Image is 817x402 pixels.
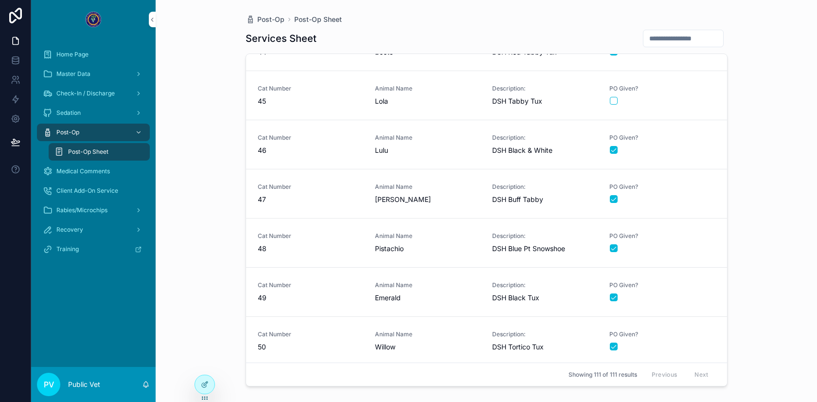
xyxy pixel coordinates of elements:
span: DSH Blue Pt Snowshoe [492,244,598,254]
span: Cat Number [258,85,363,92]
a: Cat Number47Animal Name[PERSON_NAME]Description:DSH Buff TabbyPO Given? [246,169,727,219]
span: 49 [258,293,363,303]
h1: Services Sheet [246,32,317,45]
a: Client Add-On Service [37,182,150,200]
div: scrollable content [31,39,156,271]
span: PO Given? [609,183,715,191]
span: Master Data [56,70,90,78]
span: Medical Comments [56,167,110,175]
img: App logo [86,12,101,27]
span: Lulu [375,146,480,155]
a: Rabies/Microchips [37,201,150,219]
span: Cat Number [258,134,363,142]
a: Post-Op Sheet [49,143,150,161]
span: Cat Number [258,183,363,191]
span: 50 [258,342,363,352]
span: Showing 111 of 111 results [568,371,637,379]
a: Check-In / Discharge [37,85,150,102]
a: Medical Comments [37,163,150,180]
a: Cat Number48Animal NamePistachioDescription:DSH Blue Pt SnowshoePO Given? [246,219,727,268]
a: Recovery [37,221,150,238]
span: 45 [258,96,363,106]
span: Post-Op [56,128,79,136]
a: Cat Number50Animal NameWillowDescription:DSH Tortico TuxPO Given? [246,317,727,366]
span: Home Page [56,51,89,58]
span: PO Given? [609,330,715,338]
span: Willow [375,342,480,352]
a: Cat Number46Animal NameLuluDescription:DSH Black & WhitePO Given? [246,120,727,169]
span: Sedation [56,109,81,117]
a: Post-Op [37,124,150,141]
span: 47 [258,195,363,204]
span: Description: [492,183,598,191]
span: Description: [492,134,598,142]
span: Animal Name [375,330,480,338]
span: DSH Tabby Tux [492,96,598,106]
span: Recovery [56,226,83,234]
span: Description: [492,281,598,289]
span: PO Given? [609,134,715,142]
a: Sedation [37,104,150,122]
a: Post-Op [246,15,284,24]
p: Public Vet [68,380,100,389]
a: Training [37,240,150,258]
span: Description: [492,85,598,92]
span: PO Given? [609,85,715,92]
span: Animal Name [375,134,480,142]
span: Emerald [375,293,480,303]
span: Post-Op [257,15,284,24]
span: Cat Number [258,232,363,240]
a: Cat Number49Animal NameEmeraldDescription:DSH Black TuxPO Given? [246,268,727,317]
span: Cat Number [258,281,363,289]
span: DSH Tortico Tux [492,342,598,352]
span: [PERSON_NAME] [375,195,480,204]
span: Description: [492,330,598,338]
span: Cat Number [258,330,363,338]
a: Cat Number45Animal NameLolaDescription:DSH Tabby TuxPO Given? [246,71,727,120]
span: PO Given? [609,281,715,289]
a: Post-Op Sheet [294,15,342,24]
span: Client Add-On Service [56,187,118,195]
span: 46 [258,146,363,155]
span: Animal Name [375,281,480,289]
span: Check-In / Discharge [56,90,115,97]
span: Animal Name [375,85,480,92]
span: DSH Buff Tabby [492,195,598,204]
span: DSH Black & White [492,146,598,155]
span: PV [44,379,54,390]
a: Master Data [37,65,150,83]
span: Training [56,245,79,253]
span: 48 [258,244,363,254]
a: Home Page [37,46,150,63]
span: Lola [375,96,480,106]
span: DSH Black Tux [492,293,598,303]
span: Description: [492,232,598,240]
span: Animal Name [375,183,480,191]
span: PO Given? [609,232,715,240]
span: Animal Name [375,232,480,240]
span: Pistachio [375,244,480,254]
span: Rabies/Microchips [56,206,107,214]
span: Post-Op Sheet [68,148,108,156]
